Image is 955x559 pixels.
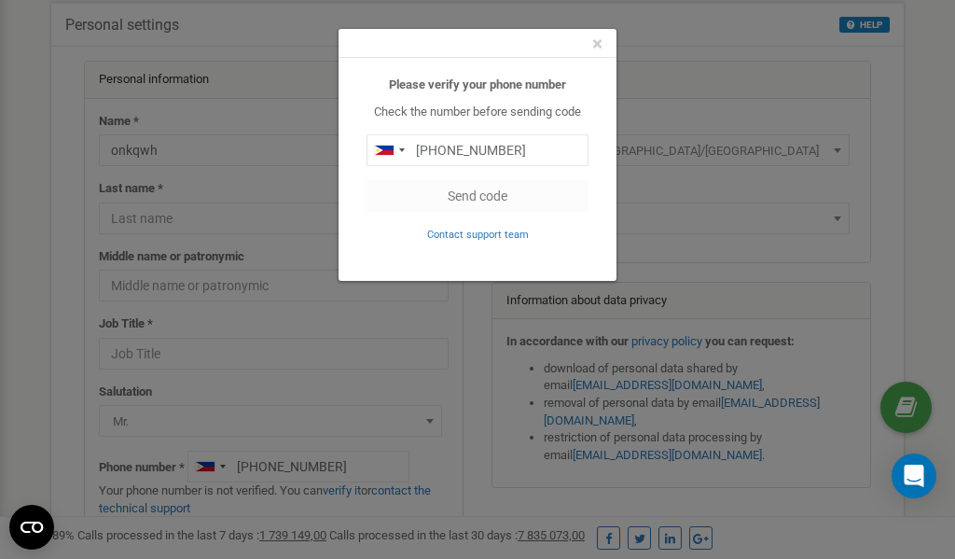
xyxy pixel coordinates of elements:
div: Open Intercom Messenger [892,454,936,498]
p: Check the number before sending code [367,104,588,121]
div: Telephone country code [367,135,410,165]
a: Contact support team [427,227,529,241]
button: Send code [367,180,588,212]
button: Open CMP widget [9,505,54,550]
small: Contact support team [427,229,529,241]
input: 0905 123 4567 [367,134,588,166]
span: × [592,33,602,55]
button: Close [592,35,602,54]
b: Please verify your phone number [389,77,566,91]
